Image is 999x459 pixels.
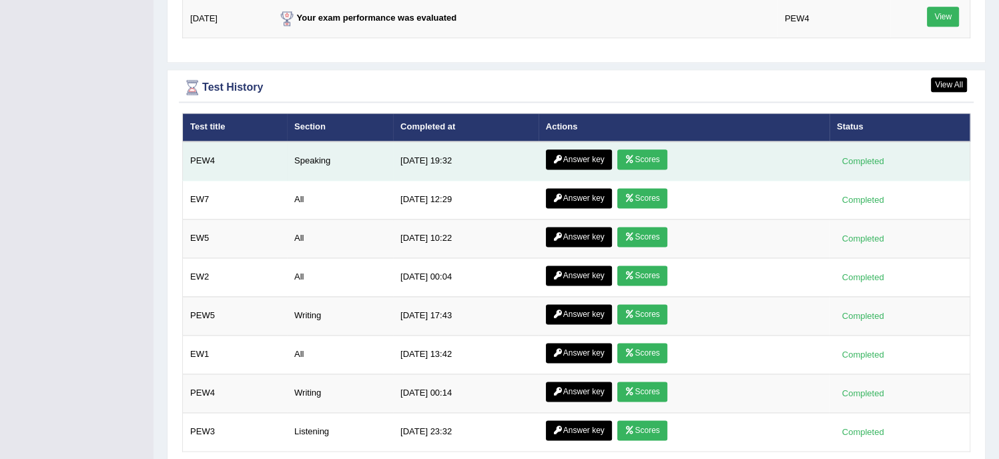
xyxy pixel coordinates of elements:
a: View All [931,77,967,92]
th: Test title [183,113,287,141]
strong: Your exam performance was evaluated [277,13,457,23]
a: Answer key [546,420,612,440]
td: [DATE] 23:32 [393,412,539,451]
div: Completed [837,348,889,362]
a: Scores [617,420,667,440]
td: [DATE] 19:32 [393,141,539,181]
div: Completed [837,309,889,323]
a: Scores [617,149,667,169]
div: Completed [837,425,889,439]
a: Scores [617,382,667,402]
th: Status [829,113,970,141]
a: Scores [617,304,667,324]
div: Completed [837,270,889,284]
div: Completed [837,193,889,207]
th: Actions [539,113,829,141]
a: Answer key [546,227,612,247]
td: EW1 [183,335,287,374]
td: [DATE] 13:42 [393,335,539,374]
a: Scores [617,266,667,286]
td: Listening [287,412,393,451]
td: EW2 [183,258,287,296]
td: [DATE] 12:29 [393,180,539,219]
a: Scores [617,227,667,247]
a: Answer key [546,382,612,402]
a: Scores [617,343,667,363]
th: Completed at [393,113,539,141]
td: EW7 [183,180,287,219]
a: Scores [617,188,667,208]
td: PEW4 [183,374,287,412]
a: View [927,7,959,27]
td: Speaking [287,141,393,181]
a: Answer key [546,343,612,363]
a: Answer key [546,304,612,324]
td: [DATE] 00:04 [393,258,539,296]
td: All [287,219,393,258]
div: Test History [182,77,970,97]
a: Answer key [546,149,612,169]
div: Completed [837,154,889,168]
td: [DATE] 00:14 [393,374,539,412]
td: All [287,258,393,296]
td: Writing [287,296,393,335]
a: Answer key [546,188,612,208]
td: PEW5 [183,296,287,335]
td: Writing [287,374,393,412]
div: Completed [837,232,889,246]
td: [DATE] 10:22 [393,219,539,258]
td: [DATE] 17:43 [393,296,539,335]
td: All [287,335,393,374]
th: Section [287,113,393,141]
a: Answer key [546,266,612,286]
td: PEW3 [183,412,287,451]
td: PEW4 [183,141,287,181]
td: All [287,180,393,219]
td: EW5 [183,219,287,258]
div: Completed [837,386,889,400]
